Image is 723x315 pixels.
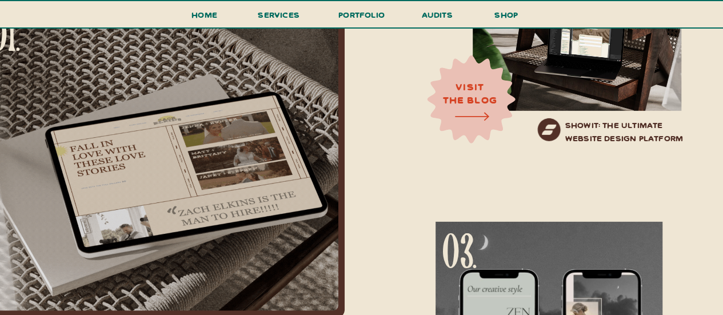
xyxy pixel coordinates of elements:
[426,80,514,111] h3: visit the blog
[335,7,389,29] a: portfolio
[187,7,222,29] a: Home
[479,7,534,27] a: shop
[420,7,454,27] a: audits
[432,230,487,303] h2: 03.
[255,7,303,29] a: services
[565,119,701,151] a: Showit: The Ultimate Website Design Platform
[426,80,514,111] a: visitthe blog
[258,9,299,20] span: services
